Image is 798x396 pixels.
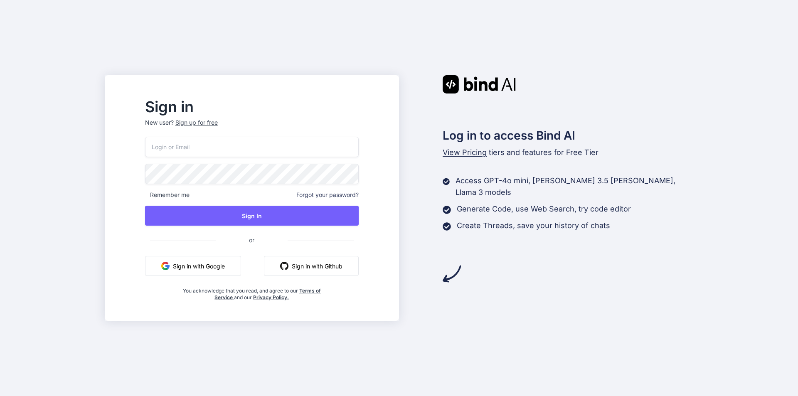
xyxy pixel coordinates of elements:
input: Login or Email [145,137,359,157]
p: Create Threads, save your history of chats [457,220,610,231]
button: Sign in with Google [145,256,241,276]
span: or [216,230,288,250]
button: Sign In [145,206,359,226]
img: arrow [443,265,461,283]
p: New user? [145,118,359,137]
img: Bind AI logo [443,75,516,93]
a: Terms of Service [214,288,321,300]
span: Remember me [145,191,190,199]
h2: Log in to access Bind AI [443,127,694,144]
a: Privacy Policy. [253,294,289,300]
span: View Pricing [443,148,487,157]
p: tiers and features for Free Tier [443,147,694,158]
span: Forgot your password? [296,191,359,199]
p: Access GPT-4o mini, [PERSON_NAME] 3.5 [PERSON_NAME], Llama 3 models [456,175,693,198]
div: You acknowledge that you read, and agree to our and our [180,283,323,301]
img: google [161,262,170,270]
div: Sign up for free [175,118,218,127]
button: Sign in with Github [264,256,359,276]
p: Generate Code, use Web Search, try code editor [457,203,631,215]
img: github [280,262,288,270]
h2: Sign in [145,100,359,113]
